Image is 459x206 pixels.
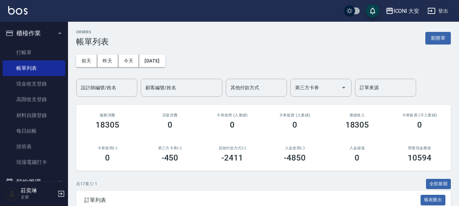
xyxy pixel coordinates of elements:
h2: 營業現金應收 [396,146,443,150]
a: 打帳單 [3,45,65,60]
h2: 業績收入 [334,113,380,117]
button: 今天 [118,55,139,67]
h3: 帳單列表 [76,37,109,46]
button: 預約管理 [3,173,65,191]
h3: 0 [230,120,235,130]
button: 全部展開 [426,179,451,189]
button: [DATE] [139,55,165,67]
a: 排班表 [3,139,65,154]
a: 材料自購登錄 [3,108,65,123]
h3: 0 [417,120,422,130]
h2: 其他付款方式(-) [209,146,255,150]
h2: 入金儲值 [334,146,380,150]
h2: 卡券販賣 (入業績) [272,113,318,117]
button: 登出 [425,5,451,17]
h2: 卡券使用 (入業績) [209,113,255,117]
a: 帳單列表 [3,60,65,76]
h2: 第三方卡券(-) [147,146,193,150]
h2: 卡券販賣 (不入業績) [396,113,443,117]
img: Person [5,187,19,201]
h3: 服務消費 [84,113,131,117]
span: 訂單列表 [84,197,421,204]
button: save [366,4,379,18]
h2: ORDERS [76,30,109,34]
h3: 0 [292,120,297,130]
h2: 卡券使用(-) [84,146,131,150]
button: 新開單 [425,32,451,44]
div: ICONI 大安 [394,7,420,15]
h3: 0 [168,120,172,130]
a: 高階收支登錄 [3,92,65,107]
h3: 0 [355,153,359,163]
h5: 莊奕琳 [21,187,55,194]
p: 共 17 筆, 1 / 1 [76,181,97,187]
h2: 店販消費 [147,113,193,117]
button: 前天 [76,55,97,67]
a: 現場電腦打卡 [3,154,65,170]
h3: 18305 [345,120,369,130]
a: 現金收支登錄 [3,76,65,92]
a: 新開單 [425,35,451,41]
button: 櫃檯作業 [3,24,65,42]
h3: 0 [105,153,110,163]
h3: 18305 [96,120,119,130]
h3: -2411 [221,153,243,163]
button: ICONI 大安 [383,4,422,18]
h3: -450 [161,153,178,163]
button: Open [338,82,349,93]
p: 主管 [21,194,55,200]
h3: -4850 [284,153,306,163]
a: 每日結帳 [3,123,65,139]
button: 昨天 [97,55,118,67]
h2: 入金使用(-) [272,146,318,150]
a: 報表匯出 [421,196,446,203]
img: Logo [8,6,28,15]
button: 報表匯出 [421,195,446,205]
h3: 10594 [408,153,431,163]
